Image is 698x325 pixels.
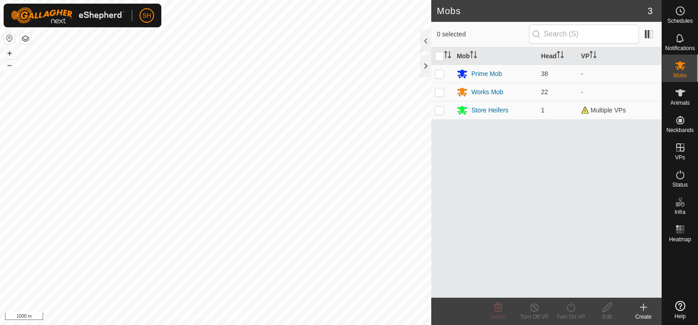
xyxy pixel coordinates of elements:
[670,100,690,106] span: Animals
[541,88,548,96] span: 22
[675,155,685,160] span: VPs
[673,73,687,78] span: Mobs
[674,314,686,319] span: Help
[471,69,502,79] div: Prime Mob
[142,11,151,20] span: SH
[4,48,15,59] button: +
[471,87,504,97] div: Works Mob
[589,52,597,60] p-sorticon: Activate to sort
[581,107,626,114] span: Multiple VPs
[516,313,553,321] div: Turn Off VP
[541,70,548,77] span: 38
[437,5,648,16] h2: Mobs
[20,33,31,44] button: Map Layers
[538,47,578,65] th: Head
[672,182,688,188] span: Status
[666,127,693,133] span: Neckbands
[444,52,451,60] p-sorticon: Activate to sort
[557,52,564,60] p-sorticon: Activate to sort
[665,46,695,51] span: Notifications
[4,60,15,71] button: –
[662,297,698,323] a: Help
[471,106,509,115] div: Store Heifers
[578,83,662,101] td: -
[589,313,625,321] div: Edit
[578,65,662,83] td: -
[578,47,662,65] th: VP
[470,52,477,60] p-sorticon: Activate to sort
[490,314,506,320] span: Delete
[180,313,214,321] a: Privacy Policy
[529,25,639,44] input: Search (S)
[224,313,251,321] a: Contact Us
[11,7,125,24] img: Gallagher Logo
[667,18,693,24] span: Schedules
[674,209,685,215] span: Infra
[541,107,545,114] span: 1
[437,30,528,39] span: 0 selected
[453,47,537,65] th: Mob
[669,237,691,242] span: Heatmap
[648,4,653,18] span: 3
[4,33,15,44] button: Reset Map
[625,313,662,321] div: Create
[553,313,589,321] div: Turn On VP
